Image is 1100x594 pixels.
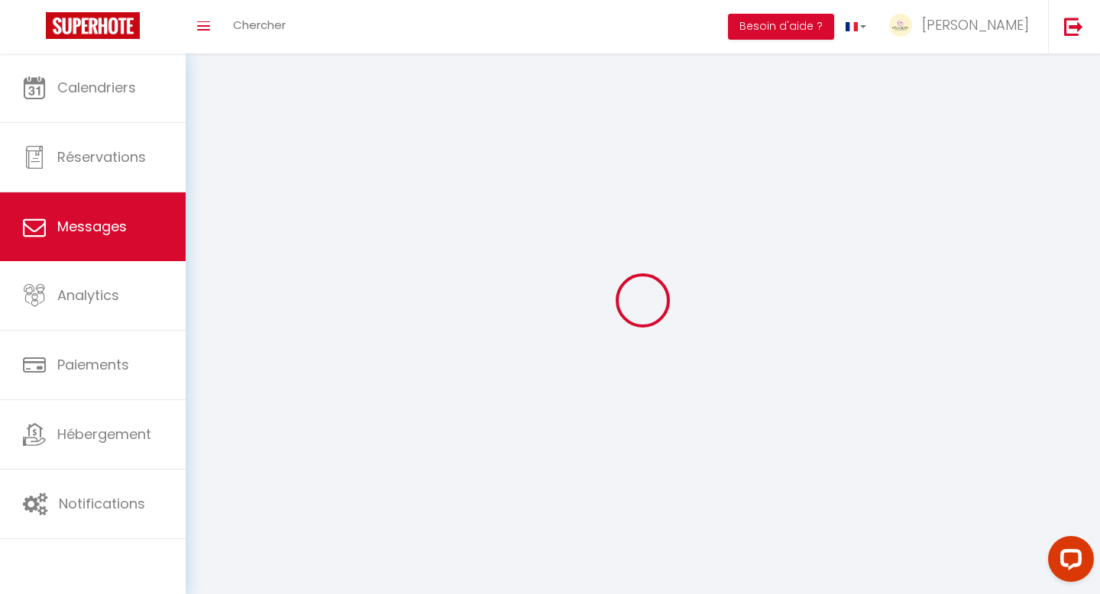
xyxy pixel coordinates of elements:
[57,286,119,305] span: Analytics
[46,12,140,39] img: Super Booking
[233,17,286,33] span: Chercher
[728,14,834,40] button: Besoin d'aide ?
[922,15,1029,34] span: [PERSON_NAME]
[59,494,145,513] span: Notifications
[889,14,912,37] img: ...
[57,147,146,166] span: Réservations
[1036,530,1100,594] iframe: LiveChat chat widget
[57,425,151,444] span: Hébergement
[57,217,127,236] span: Messages
[57,355,129,374] span: Paiements
[57,78,136,97] span: Calendriers
[1064,17,1083,36] img: logout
